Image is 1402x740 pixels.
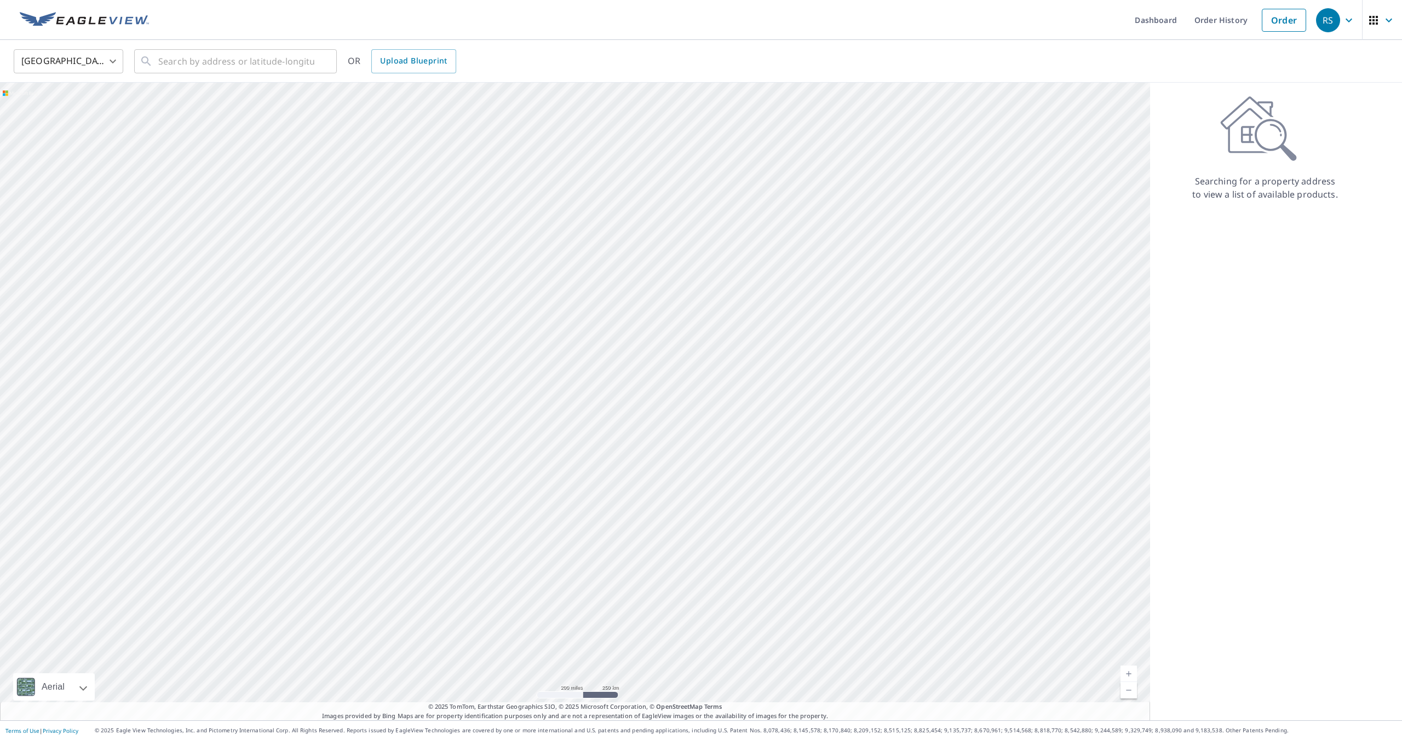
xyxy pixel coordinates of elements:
[371,49,456,73] a: Upload Blueprint
[704,702,722,710] a: Terms
[380,54,447,68] span: Upload Blueprint
[1262,9,1306,32] a: Order
[43,727,78,735] a: Privacy Policy
[5,727,78,734] p: |
[428,702,722,712] span: © 2025 TomTom, Earthstar Geographics SIO, © 2025 Microsoft Corporation, ©
[5,727,39,735] a: Terms of Use
[348,49,456,73] div: OR
[1121,682,1137,698] a: Current Level 5, Zoom Out
[95,726,1397,735] p: © 2025 Eagle View Technologies, Inc. and Pictometry International Corp. All Rights Reserved. Repo...
[20,12,149,28] img: EV Logo
[1121,666,1137,682] a: Current Level 5, Zoom In
[1192,175,1338,201] p: Searching for a property address to view a list of available products.
[656,702,702,710] a: OpenStreetMap
[158,46,314,77] input: Search by address or latitude-longitude
[13,673,95,701] div: Aerial
[14,46,123,77] div: [GEOGRAPHIC_DATA]
[38,673,68,701] div: Aerial
[1316,8,1340,32] div: RS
